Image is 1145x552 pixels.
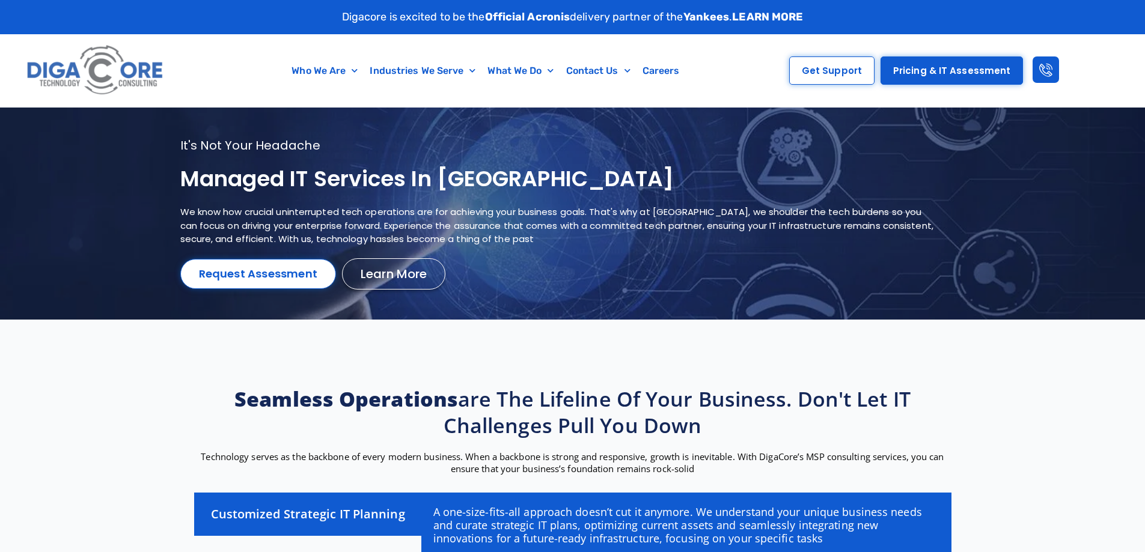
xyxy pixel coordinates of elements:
[180,165,935,193] h1: Managed IT services in [GEOGRAPHIC_DATA]
[364,57,481,85] a: Industries We Serve
[225,57,747,85] nav: Menu
[485,10,570,23] strong: Official Acronis
[637,57,686,85] a: Careers
[180,259,337,289] a: Request Assessment
[361,268,427,280] span: Learn More
[560,57,637,85] a: Contact Us
[433,505,939,545] p: A one-size-fits-all approach doesn’t cut it anymore. We understand your unique business needs and...
[342,258,445,290] a: Learn More
[789,56,875,85] a: Get Support
[188,386,957,438] h2: are the lifeline of your business. Don't let IT challenges pull you down
[881,56,1023,85] a: Pricing & IT Assessment
[481,57,560,85] a: What We Do
[194,493,421,536] div: Customized Strategic IT Planning
[683,10,730,23] strong: Yankees
[234,385,458,413] strong: Seamless operations
[180,138,935,153] p: It's not your headache
[893,66,1010,75] span: Pricing & IT Assessment
[188,450,957,475] p: Technology serves as the backbone of every modern business. When a backbone is strong and respons...
[23,40,168,101] img: Digacore logo 1
[342,9,804,25] p: Digacore is excited to be the delivery partner of the .
[180,205,935,246] p: We know how crucial uninterrupted tech operations are for achieving your business goals. That's w...
[285,57,364,85] a: Who We Are
[732,10,803,23] a: LEARN MORE
[802,66,862,75] span: Get Support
